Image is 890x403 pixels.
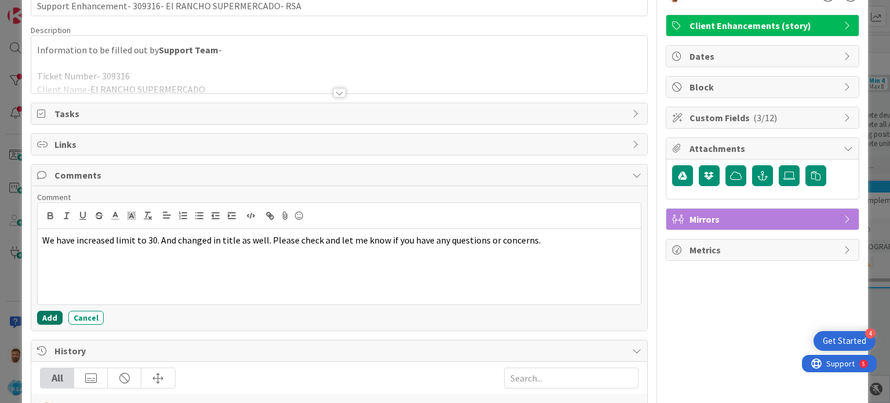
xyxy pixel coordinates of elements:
button: Add [37,311,63,325]
span: We have increased limit to 30. And changed in title as well. Please check and let me know if you ... [42,234,541,246]
p: Information to be filled out by - [37,43,641,57]
strong: Support Team [159,44,218,56]
span: Links [54,137,626,151]
div: 4 [865,328,876,339]
span: Block [690,80,838,94]
span: Custom Fields [690,111,838,125]
span: Attachments [690,141,838,155]
span: Client Enhancements (story) [690,19,838,32]
div: All [41,368,74,388]
span: Support [24,2,53,16]
input: Search... [504,368,639,389]
div: Get Started [823,335,866,347]
span: Comment [37,192,71,202]
div: 5 [60,5,63,14]
span: Comments [54,168,626,182]
div: Open Get Started checklist, remaining modules: 4 [814,331,876,351]
span: Tasks [54,107,626,121]
span: Metrics [690,243,838,257]
span: Dates [690,49,838,63]
span: Description [31,25,71,35]
span: ( 3/12 ) [753,112,777,124]
span: History [54,344,626,358]
button: Cancel [68,311,104,325]
span: Mirrors [690,212,838,226]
